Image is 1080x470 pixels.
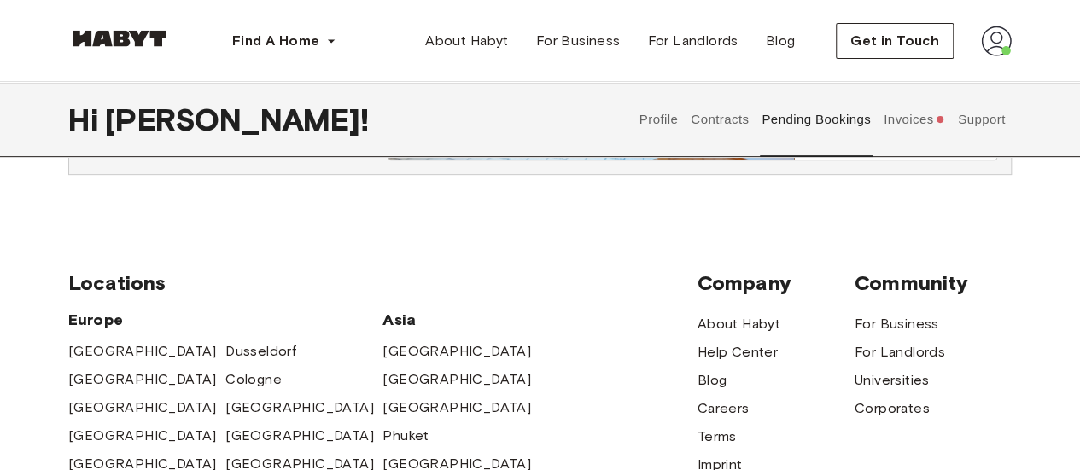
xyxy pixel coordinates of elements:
a: [GEOGRAPHIC_DATA] [382,369,531,390]
span: About Habyt [425,31,508,51]
span: Hi [68,102,105,137]
span: Locations [68,270,698,296]
a: Phuket [382,426,429,446]
a: For Business [855,314,939,334]
span: Blog [766,31,796,51]
span: Find A Home [232,31,319,51]
span: Asia [382,310,540,330]
a: [GEOGRAPHIC_DATA] [68,369,217,390]
button: Find A Home [219,24,350,58]
a: Help Center [698,342,778,363]
button: Support [955,82,1007,157]
button: Profile [637,82,680,157]
span: [PERSON_NAME] ! [105,102,369,137]
a: Universities [855,370,930,391]
button: Invoices [881,82,947,157]
a: [GEOGRAPHIC_DATA] [382,397,531,418]
img: Habyt [68,30,171,47]
a: Cologne [225,369,282,390]
a: [GEOGRAPHIC_DATA] [225,397,374,418]
a: [GEOGRAPHIC_DATA] [68,341,217,362]
span: Get in Touch [850,31,939,51]
a: For Business [522,24,634,58]
a: Blog [752,24,809,58]
button: Get in Touch [836,23,954,59]
a: Terms [698,426,737,447]
button: Pending Bookings [760,82,873,157]
a: Blog [698,370,727,391]
span: Europe [68,310,382,330]
a: [GEOGRAPHIC_DATA] [225,426,374,446]
a: Corporates [855,398,930,419]
div: user profile tabs [633,82,1012,157]
a: For Landlords [855,342,945,363]
a: About Habyt [412,24,522,58]
span: For Business [536,31,621,51]
span: For Landlords [647,31,738,51]
a: [GEOGRAPHIC_DATA] [68,426,217,446]
a: [GEOGRAPHIC_DATA] [68,397,217,418]
span: Community [855,270,1012,296]
span: Company [698,270,855,296]
button: Contracts [689,82,751,157]
a: For Landlords [633,24,751,58]
a: [GEOGRAPHIC_DATA] [382,341,531,362]
a: About Habyt [698,314,780,334]
a: Careers [698,398,750,419]
img: avatar [981,26,1012,56]
a: Dusseldorf [225,341,296,362]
